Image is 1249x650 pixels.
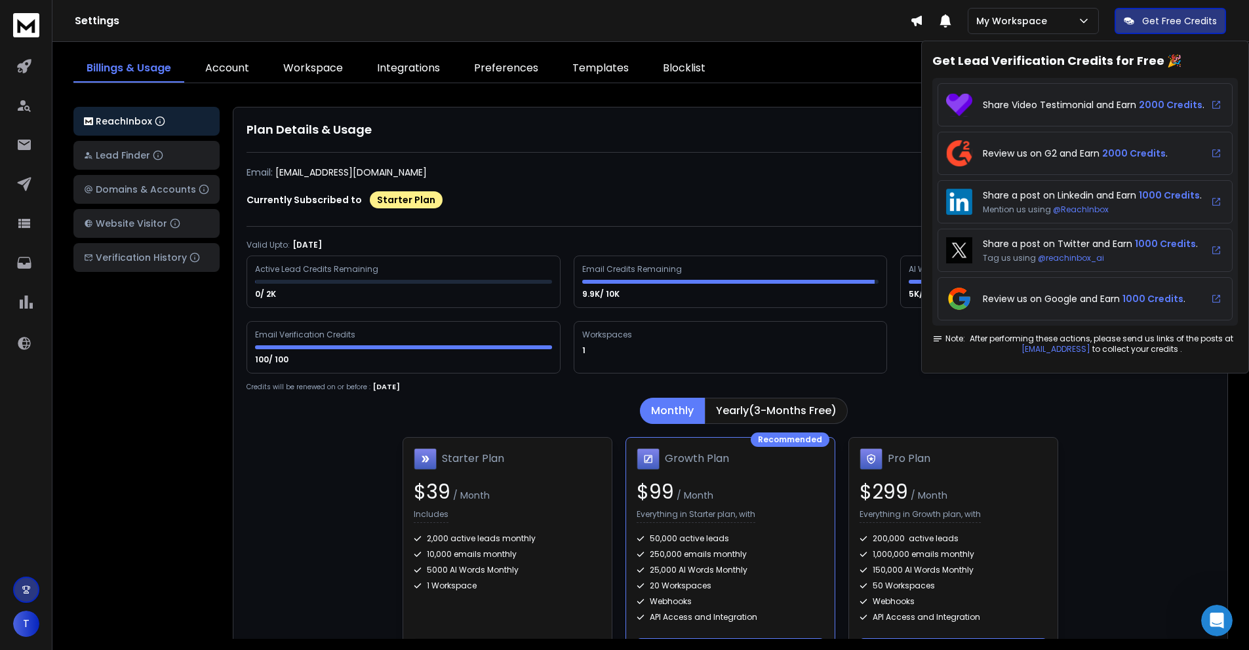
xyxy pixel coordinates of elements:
[1139,98,1202,111] span: 2000 Credits
[1115,8,1226,34] button: Get Free Credits
[192,55,262,83] a: Account
[582,345,587,356] p: 1
[983,237,1198,250] p: Share a post on Twitter and Earn .
[1135,237,1196,250] span: 1000 Credits
[255,289,278,299] p: 0/ 2K
[19,345,243,383] div: Optimizing Warmup Settings in ReachInbox
[19,314,243,340] button: Search for help
[140,21,167,47] img: Profile image for Rohan
[1102,147,1166,160] span: 2000 Credits
[908,489,947,502] span: / Month
[637,478,674,506] span: $ 99
[1021,343,1090,354] a: [EMAIL_ADDRESS]
[247,240,290,250] p: Valid Upto:
[247,193,362,206] p: Currently Subscribed to
[650,55,719,83] a: Blocklist
[175,409,262,461] button: Help
[87,409,174,461] button: Messages
[247,382,370,392] p: Credits will be renewed on or before :
[27,389,220,416] div: Navigating Advanced Campaign Options in ReachInbox
[226,21,249,45] div: Close
[414,478,450,506] span: $ 39
[938,277,1233,320] a: Review us on Google and Earn 1000 Credits.
[373,381,400,392] p: [DATE]
[938,229,1233,272] a: Share a post on Twitter and Earn 1000 Credits.Tag us using @reachinbox_ai
[860,448,882,470] img: Pro Plan icon
[1201,605,1233,636] iframe: Intercom live chat
[75,13,910,29] h1: Settings
[73,55,184,83] a: Billings & Usage
[938,132,1233,175] a: Review us on G2 and Earn 2000 Credits.
[860,581,1047,591] div: 50 Workspaces
[751,432,829,447] div: Recommended
[27,320,106,334] span: Search for help
[637,596,824,607] div: Webhooks
[1053,204,1109,215] span: @ReachInbox
[442,451,504,467] h1: Starter Plan
[983,292,1185,305] p: Review us on Google and Earn .
[1142,14,1217,28] p: Get Free Credits
[582,330,634,340] div: Workspaces
[165,21,191,47] img: Profile image for Raj
[137,220,180,234] div: • 16h ago
[255,264,380,275] div: Active Lead Credits Remaining
[247,166,273,179] p: Email:
[674,489,713,502] span: / Month
[414,448,437,470] img: Starter Plan icon
[582,264,684,275] div: Email Credits Remaining
[26,28,114,44] img: logo
[58,220,134,234] div: [PERSON_NAME]
[461,55,551,83] a: Preferences
[860,509,981,523] p: Everything in Growth plan, with
[73,209,220,238] button: Website Visitor
[860,533,1047,544] div: 200,000 active leads
[190,21,216,47] img: Profile image for Lakshita
[637,549,824,560] div: 250,000 emails monthly
[665,451,729,467] h1: Growth Plan
[860,549,1047,560] div: 1,000,000 emails monthly
[983,98,1204,111] p: Share Video Testimonial and Earn .
[247,121,1214,139] h1: Plan Details & Usage
[27,187,235,201] div: Recent message
[14,196,248,244] div: Profile image for RajHey Could you please tell me what issue you are facing?[PERSON_NAME]•16h ago
[255,330,357,340] div: Email Verification Credits
[26,93,236,115] p: Hi Team 👋
[27,263,219,277] div: Send us a message
[983,147,1168,160] p: Review us on G2 and Earn .
[73,107,220,136] button: ReachInbox
[84,117,93,126] img: logo
[1038,252,1104,263] span: @reachinbox_ai
[640,398,705,424] button: Monthly
[27,277,219,290] div: We typically reply in under 15 minutes
[932,334,965,344] span: Note:
[909,264,993,275] div: AI Words Remaining
[13,611,39,637] span: T
[860,612,1047,622] div: API Access and Integration
[275,166,427,179] p: [EMAIL_ADDRESS][DOMAIN_NAME]
[208,442,229,451] span: Help
[414,565,601,575] div: 5000 AI Words Monthly
[27,351,220,378] div: Optimizing Warmup Settings in ReachInbox
[860,565,1047,575] div: 150,000 AI Words Monthly
[909,289,938,299] p: 5K/ 5K
[270,55,356,83] a: Workspace
[58,208,319,218] span: Hey Could you please tell me what issue you are facing?
[637,612,824,622] div: API Access and Integration
[26,115,236,160] p: How can we assist you [DATE]?
[983,204,1202,215] p: Mention us using
[29,442,58,451] span: Home
[938,83,1233,126] a: Share Video Testimonial and Earn 2000 Credits.
[1122,292,1183,305] span: 1000 Credits
[255,354,290,365] p: 100/ 100
[559,55,642,83] a: Templates
[13,176,249,245] div: Recent messageProfile image for RajHey Could you please tell me what issue you are facing?[PERSON...
[364,55,453,83] a: Integrations
[938,180,1233,223] a: Share a post on Linkedin and Earn 1000 Credits.Mention us using @ReachInbox
[109,442,154,451] span: Messages
[73,175,220,204] button: Domains & Accounts
[637,565,824,575] div: 25,000 AI Words Monthly
[860,478,908,506] span: $ 299
[637,509,755,523] p: Everything in Starter plan, with
[582,289,622,299] p: 9.9K/ 10K
[370,191,443,208] div: Starter Plan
